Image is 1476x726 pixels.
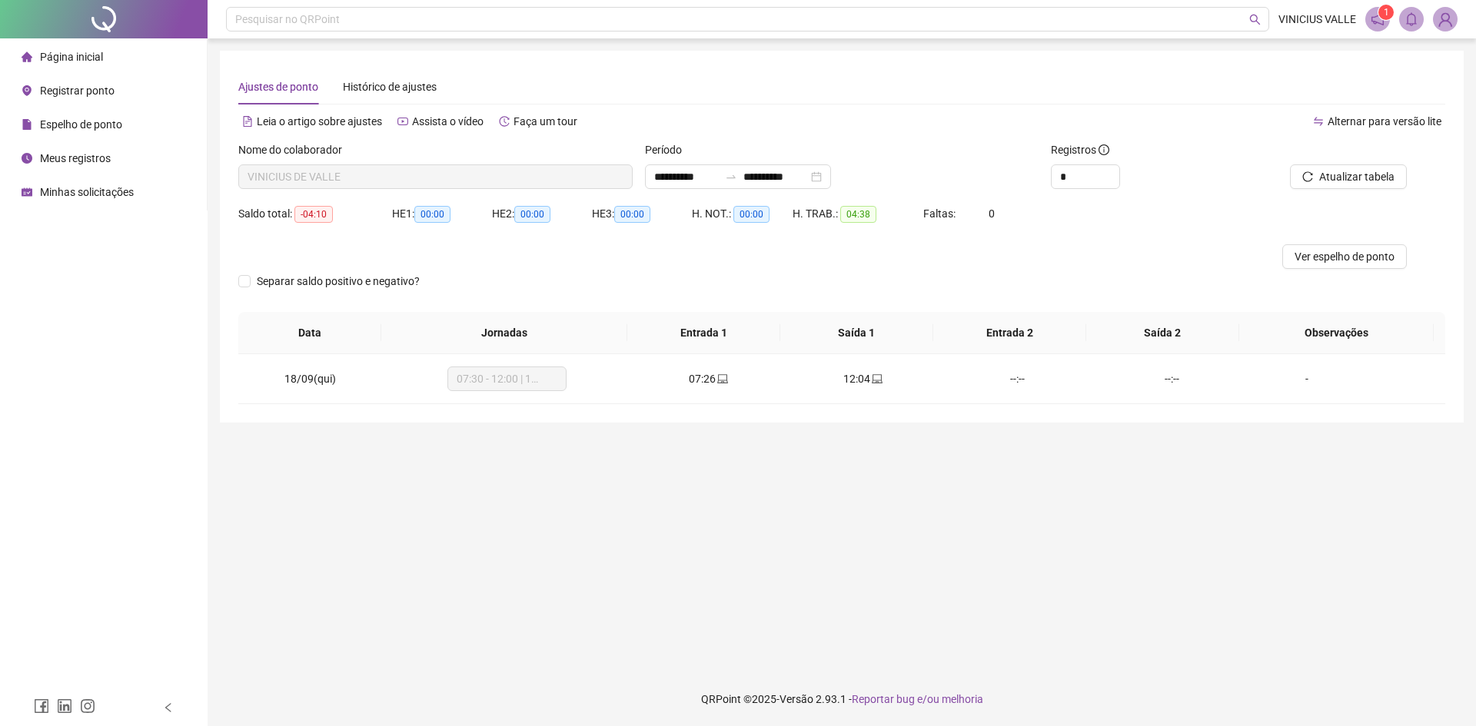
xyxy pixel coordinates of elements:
[238,81,318,93] span: Ajustes de ponto
[923,207,958,220] span: Faltas:
[343,81,437,93] span: Histórico de ajustes
[725,171,737,183] span: to
[22,51,32,62] span: home
[412,115,484,128] span: Assista o vídeo
[414,206,450,223] span: 00:00
[692,205,793,223] div: H. NOT.:
[34,698,49,714] span: facebook
[1239,312,1434,354] th: Observações
[780,312,933,354] th: Saída 1
[238,141,352,158] label: Nome do colaborador
[933,312,1086,354] th: Entrada 2
[57,698,72,714] span: linkedin
[397,116,408,127] span: youtube
[208,672,1476,726] footer: QRPoint © 2025 - 2.93.1 -
[1282,244,1407,269] button: Ver espelho de ponto
[716,373,728,384] span: laptop
[40,152,111,164] span: Meus registros
[1295,248,1395,265] span: Ver espelho de ponto
[514,115,577,128] span: Faça um tour
[1278,11,1356,28] span: VINICIUS VALLE
[840,206,876,223] span: 04:38
[499,116,510,127] span: history
[284,373,336,385] span: 18/09(qui)
[1384,7,1389,18] span: 1
[40,118,122,131] span: Espelho de ponto
[392,205,492,223] div: HE 1:
[1290,164,1407,189] button: Atualizar tabela
[1252,324,1421,341] span: Observações
[780,693,813,705] span: Versão
[645,141,692,158] label: Período
[725,171,737,183] span: swap-right
[1099,144,1109,155] span: info-circle
[1405,12,1418,26] span: bell
[952,370,1082,387] div: --:--
[257,115,382,128] span: Leia o artigo sobre ajustes
[1051,141,1109,158] span: Registros
[1378,5,1394,20] sup: 1
[627,312,780,354] th: Entrada 1
[238,205,392,223] div: Saldo total:
[22,153,32,164] span: clock-circle
[1328,115,1441,128] span: Alternar para versão lite
[492,205,592,223] div: HE 2:
[1371,12,1385,26] span: notification
[22,85,32,96] span: environment
[248,165,623,188] span: VINICIUS DE VALLE
[798,370,928,387] div: 12:04
[793,205,923,223] div: H. TRAB.:
[870,373,883,384] span: laptop
[643,370,773,387] div: 07:26
[40,85,115,97] span: Registrar ponto
[614,206,650,223] span: 00:00
[514,206,550,223] span: 00:00
[1262,370,1352,387] div: -
[40,51,103,63] span: Página inicial
[1107,370,1237,387] div: --:--
[989,207,995,220] span: 0
[381,312,627,354] th: Jornadas
[1434,8,1457,31] img: 87292
[294,206,333,223] span: -04:10
[733,206,770,223] span: 00:00
[457,367,557,390] span: 07:30 - 12:00 | 13:00 - 17:18
[163,702,174,713] span: left
[1319,168,1395,185] span: Atualizar tabela
[22,119,32,130] span: file
[238,312,381,354] th: Data
[852,693,983,705] span: Reportar bug e/ou melhoria
[592,205,692,223] div: HE 3:
[1302,171,1313,182] span: reload
[80,698,95,714] span: instagram
[1249,14,1261,25] span: search
[251,273,426,290] span: Separar saldo positivo e negativo?
[242,116,253,127] span: file-text
[1086,312,1239,354] th: Saída 2
[40,186,134,198] span: Minhas solicitações
[22,187,32,197] span: schedule
[1313,116,1324,127] span: swap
